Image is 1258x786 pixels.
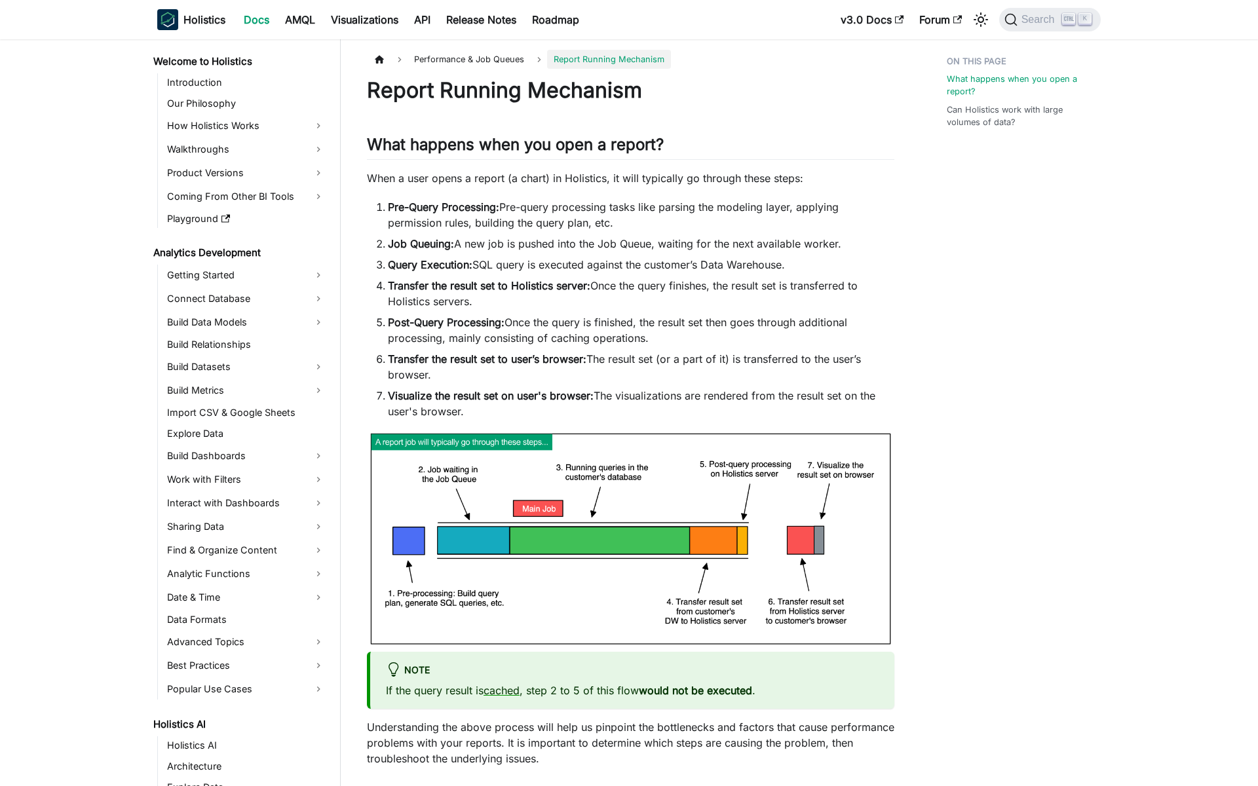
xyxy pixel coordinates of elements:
[388,314,894,346] li: Once the query is finished, the result set then goes through additional processing, mainly consis...
[163,445,329,466] a: Build Dashboards
[163,210,329,228] a: Playground
[157,9,225,30] a: HolisticsHolistics
[163,73,329,92] a: Introduction
[163,631,329,652] a: Advanced Topics
[163,610,329,629] a: Data Formats
[367,135,894,160] h2: What happens when you open a report?
[157,9,178,30] img: Holistics
[163,493,329,514] a: Interact with Dashboards
[388,316,505,329] strong: Post-Query Processing:
[163,563,329,584] a: Analytic Functions
[163,288,329,309] a: Connect Database
[163,162,329,183] a: Product Versions
[236,9,277,30] a: Docs
[163,94,329,113] a: Our Philosophy
[163,516,329,537] a: Sharing Data
[323,9,406,30] a: Visualizations
[388,389,594,402] strong: Visualize the result set on user's browser:
[149,244,329,262] a: Analytics Development
[388,388,894,419] li: The visualizations are rendered from the result set on the user's browser.
[911,9,970,30] a: Forum
[149,715,329,734] a: Holistics AI
[163,115,329,136] a: How Holistics Works
[388,351,894,383] li: The result set (or a part of it) is transferred to the user’s browser.
[367,719,894,766] p: Understanding the above process will help us pinpoint the bottlenecks and factors that cause perf...
[947,103,1093,128] a: Can Holistics work with large volumes of data?
[406,9,438,30] a: API
[163,139,329,160] a: Walkthroughs
[999,8,1101,31] button: Search (Ctrl+K)
[484,684,520,697] a: cached
[388,279,590,292] strong: Transfer the result set to Holistics server:
[386,662,879,679] div: Note
[388,236,894,252] li: A new job is pushed into the Job Queue, waiting for the next available worker.
[163,540,329,561] a: Find & Organize Content
[163,469,329,490] a: Work with Filters
[163,335,329,354] a: Build Relationships
[163,186,329,207] a: Coming From Other BI Tools
[277,9,323,30] a: AMQL
[388,258,472,271] strong: Query Execution:
[367,170,894,186] p: When a user opens a report (a chart) in Holistics, it will typically go through these steps:
[163,655,329,676] a: Best Practices
[163,356,329,377] a: Build Datasets
[970,9,991,30] button: Switch between dark and light mode (currently light mode)
[833,9,911,30] a: v3.0 Docs
[524,9,587,30] a: Roadmap
[163,380,329,401] a: Build Metrics
[388,237,454,250] strong: Job Queuing:
[144,39,341,786] nav: Docs sidebar
[163,736,329,755] a: Holistics AI
[388,200,499,214] strong: Pre-Query Processing:
[386,683,879,698] p: If the query result is , step 2 to 5 of this flow .
[388,199,894,231] li: Pre-query processing tasks like parsing the modeling layer, applying permission rules, building t...
[367,50,894,69] nav: Breadcrumbs
[438,9,524,30] a: Release Notes
[367,77,894,103] h1: Report Running Mechanism
[388,278,894,309] li: Once the query finishes, the result set is transferred to Holistics servers.
[408,50,531,69] span: Performance & Job Queues
[388,352,586,365] strong: Transfer the result set to user’s browser:
[183,12,225,28] b: Holistics
[149,52,329,71] a: Welcome to Holistics
[163,587,329,608] a: Date & Time
[163,679,329,700] a: Popular Use Cases
[367,50,392,69] a: Home page
[163,424,329,443] a: Explore Data
[639,684,752,697] strong: would not be executed
[163,312,329,333] a: Build Data Models
[547,50,671,69] span: Report Running Mechanism
[163,403,329,422] a: Import CSV & Google Sheets
[947,73,1093,98] a: What happens when you open a report?
[163,265,329,286] a: Getting Started
[1018,14,1063,26] span: Search
[388,257,894,272] li: SQL query is executed against the customer’s Data Warehouse.
[1078,13,1092,25] kbd: K
[163,757,329,776] a: Architecture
